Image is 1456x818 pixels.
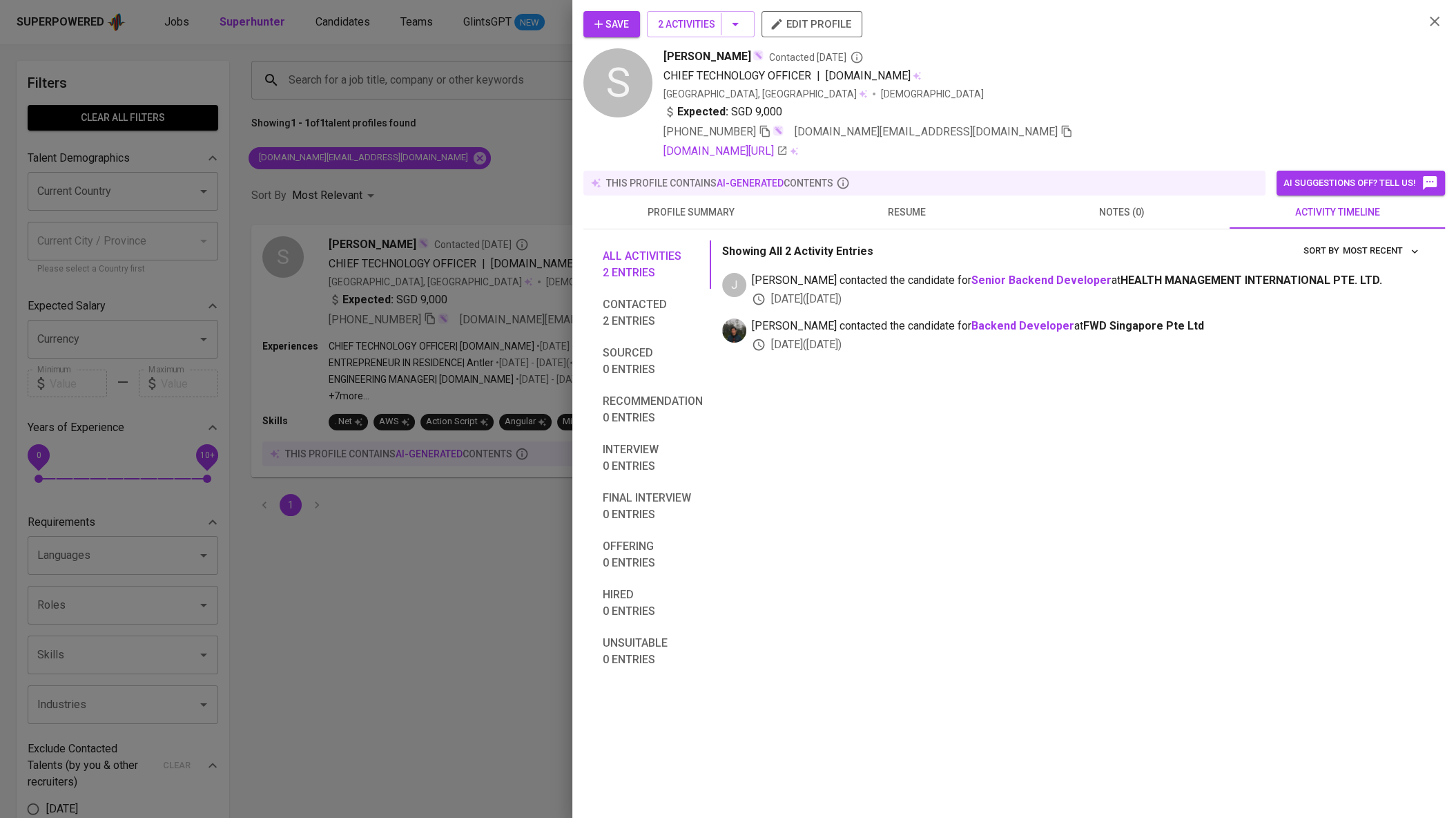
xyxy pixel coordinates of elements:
span: [PERSON_NAME] contacted the candidate for at [752,318,1423,334]
span: CHIEF TECHNOLOGY OFFICER [663,69,811,82]
span: resume [807,204,1006,221]
span: Contacted 2 entries [603,296,703,330]
div: J [722,273,746,297]
a: Backend Developer [971,319,1074,332]
span: | [817,68,820,84]
span: Interview 0 entries [603,441,703,475]
div: [GEOGRAPHIC_DATA], [GEOGRAPHIC_DATA] [663,87,867,101]
span: Unsuitable 0 entries [603,635,703,668]
span: Save [594,16,629,33]
span: FWD Singapore Pte Ltd [1083,319,1204,332]
span: AI-generated [717,178,784,189]
span: Recommendation 0 entries [603,393,703,426]
span: activity timeline [1238,204,1437,221]
span: AI suggestions off? Tell us! [1283,175,1438,191]
span: profile summary [592,204,790,221]
span: edit profile [773,15,851,33]
button: sort by [1339,240,1423,262]
span: notes (0) [1022,204,1221,221]
button: 2 Activities [647,11,755,37]
img: magic_wand.svg [753,50,764,61]
span: All activities 2 entries [603,248,703,281]
a: Senior Backend Developer [971,274,1112,287]
a: [DOMAIN_NAME][URL] [663,143,788,160]
p: this profile contains contents [606,176,833,190]
span: Offering 0 entries [603,538,703,571]
div: [DATE] ( [DATE] ) [752,337,1423,353]
svg: By Batam recruiter [850,50,864,64]
span: [DEMOGRAPHIC_DATA] [881,87,986,101]
span: Sourced 0 entries [603,345,703,378]
span: sort by [1303,245,1339,256]
img: magic_wand.svg [773,125,784,136]
button: AI suggestions off? Tell us! [1277,171,1445,196]
div: [DATE] ( [DATE] ) [752,292,1423,307]
img: glenn@glints.com [722,318,746,343]
div: SGD 9,000 [663,104,782,120]
button: edit profile [761,11,862,37]
span: [PERSON_NAME] contacted the candidate for at [752,273,1423,289]
span: Most Recent [1343,243,1419,259]
span: [PERSON_NAME] [663,48,751,65]
a: edit profile [761,18,862,29]
button: Save [583,11,640,37]
div: S [583,48,652,117]
span: [PHONE_NUMBER] [663,125,756,138]
span: HEALTH MANAGEMENT INTERNATIONAL PTE. LTD. [1120,274,1382,287]
span: 2 Activities [658,16,744,33]
p: Showing All 2 Activity Entries [722,243,873,260]
span: [DOMAIN_NAME][EMAIL_ADDRESS][DOMAIN_NAME] [795,125,1058,138]
span: Hired 0 entries [603,587,703,620]
span: [DOMAIN_NAME] [826,69,911,82]
b: Expected: [677,104,728,120]
span: Final interview 0 entries [603,490,703,523]
span: Contacted [DATE] [769,50,864,64]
